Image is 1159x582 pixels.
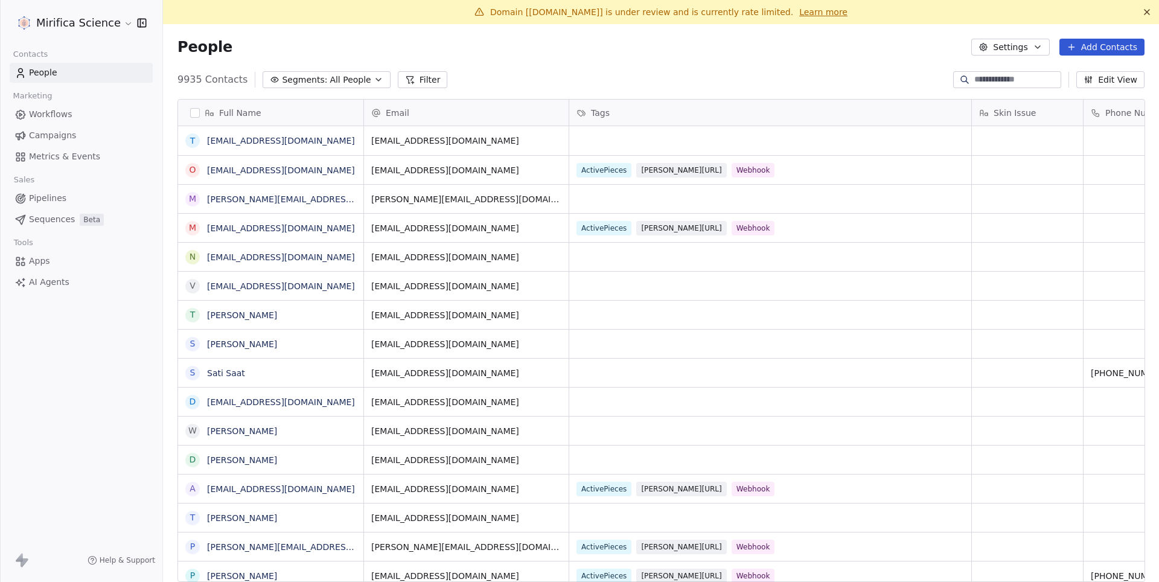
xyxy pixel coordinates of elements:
[371,512,561,524] span: [EMAIL_ADDRESS][DOMAIN_NAME]
[189,222,196,234] div: m
[371,135,561,147] span: [EMAIL_ADDRESS][DOMAIN_NAME]
[576,482,631,496] span: ActivePieces
[10,188,153,208] a: Pipelines
[207,484,355,494] a: [EMAIL_ADDRESS][DOMAIN_NAME]
[371,367,561,379] span: [EMAIL_ADDRESS][DOMAIN_NAME]
[219,107,261,119] span: Full Name
[207,542,425,552] a: [PERSON_NAME][EMAIL_ADDRESS][DOMAIN_NAME]
[636,221,726,235] span: [PERSON_NAME][URL]
[364,100,569,126] div: Email
[100,555,155,565] span: Help & Support
[207,281,355,291] a: [EMAIL_ADDRESS][DOMAIN_NAME]
[371,454,561,466] span: [EMAIL_ADDRESS][DOMAIN_NAME]
[29,129,76,142] span: Campaigns
[10,209,153,229] a: SequencesBeta
[190,309,196,321] div: T
[8,45,53,63] span: Contacts
[190,453,196,466] div: D
[10,272,153,292] a: AI Agents
[178,100,363,126] div: Full Name
[190,569,195,582] div: P
[207,223,355,233] a: [EMAIL_ADDRESS][DOMAIN_NAME]
[636,163,726,177] span: [PERSON_NAME][URL]
[188,424,197,437] div: W
[29,255,50,267] span: Apps
[10,251,153,271] a: Apps
[29,150,100,163] span: Metrics & Events
[207,426,277,436] a: [PERSON_NAME]
[371,541,561,553] span: [PERSON_NAME][EMAIL_ADDRESS][DOMAIN_NAME]
[190,395,196,408] div: d
[189,164,196,176] div: o
[36,15,121,31] span: Mirifica Science
[398,71,448,88] button: Filter
[207,136,355,145] a: [EMAIL_ADDRESS][DOMAIN_NAME]
[576,221,631,235] span: ActivePieces
[282,74,327,86] span: Segments:
[371,309,561,321] span: [EMAIL_ADDRESS][DOMAIN_NAME]
[17,16,31,30] img: MIRIFICA%20science_logo_icon-big.png
[207,368,245,378] a: Sati Saat
[207,513,277,523] a: [PERSON_NAME]
[8,171,40,189] span: Sales
[10,63,153,83] a: People
[371,193,561,205] span: [PERSON_NAME][EMAIL_ADDRESS][DOMAIN_NAME]
[371,164,561,176] span: [EMAIL_ADDRESS][DOMAIN_NAME]
[1059,39,1145,56] button: Add Contacts
[189,193,196,205] div: m
[207,194,425,204] a: [PERSON_NAME][EMAIL_ADDRESS][DOMAIN_NAME]
[636,482,726,496] span: [PERSON_NAME][URL]
[994,107,1036,119] span: Skin Issue
[732,482,775,496] span: Webhook
[190,511,196,524] div: t
[29,192,66,205] span: Pipelines
[972,100,1083,126] div: Skin Issue
[10,147,153,167] a: Metrics & Events
[371,483,561,495] span: [EMAIL_ADDRESS][DOMAIN_NAME]
[732,163,775,177] span: Webhook
[569,100,971,126] div: Tags
[29,66,57,79] span: People
[207,252,355,262] a: [EMAIL_ADDRESS][DOMAIN_NAME]
[732,221,775,235] span: Webhook
[330,74,371,86] span: All People
[8,87,57,105] span: Marketing
[371,280,561,292] span: [EMAIL_ADDRESS][DOMAIN_NAME]
[1076,71,1145,88] button: Edit View
[576,163,631,177] span: ActivePieces
[591,107,610,119] span: Tags
[14,13,129,33] button: Mirifica Science
[371,222,561,234] span: [EMAIL_ADDRESS][DOMAIN_NAME]
[207,571,277,581] a: [PERSON_NAME]
[207,310,277,320] a: [PERSON_NAME]
[177,38,232,56] span: People
[799,6,848,18] a: Learn more
[207,339,277,349] a: [PERSON_NAME]
[371,570,561,582] span: [EMAIL_ADDRESS][DOMAIN_NAME]
[190,482,196,495] div: a
[29,276,69,289] span: AI Agents
[371,338,561,350] span: [EMAIL_ADDRESS][DOMAIN_NAME]
[207,455,277,465] a: [PERSON_NAME]
[29,108,72,121] span: Workflows
[636,540,726,554] span: [PERSON_NAME][URL]
[190,280,196,292] div: v
[371,396,561,408] span: [EMAIL_ADDRESS][DOMAIN_NAME]
[80,214,104,226] span: Beta
[732,540,775,554] span: Webhook
[29,213,75,226] span: Sequences
[386,107,409,119] span: Email
[971,39,1049,56] button: Settings
[10,126,153,145] a: Campaigns
[490,7,793,17] span: Domain [[DOMAIN_NAME]] is under review and is currently rate limited.
[190,251,196,263] div: n
[177,72,247,87] span: 9935 Contacts
[190,337,196,350] div: S
[576,540,631,554] span: ActivePieces
[8,234,38,252] span: Tools
[190,540,195,553] div: p
[10,104,153,124] a: Workflows
[207,165,355,175] a: [EMAIL_ADDRESS][DOMAIN_NAME]
[207,397,355,407] a: [EMAIL_ADDRESS][DOMAIN_NAME]
[190,135,196,147] div: t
